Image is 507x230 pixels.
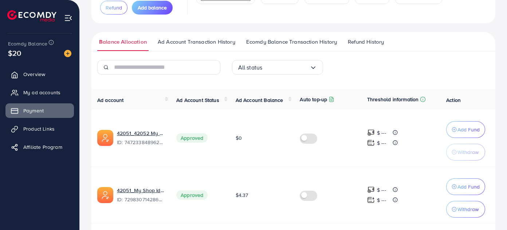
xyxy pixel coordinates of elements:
a: 42051_My Shop Ideas_1699269558083 [117,187,165,194]
span: Refund History [348,38,384,46]
div: <span class='underline'>42051_My Shop Ideas_1699269558083</span></br>7298307142862290946 [117,187,165,203]
img: top-up amount [367,129,375,136]
p: $ --- [377,128,386,137]
p: $ --- [377,196,386,205]
span: $20 [8,48,21,58]
span: Ad account [97,96,124,104]
a: Overview [5,67,74,82]
span: ID: 7298307142862290946 [117,196,165,203]
p: Add Fund [457,125,480,134]
span: Approved [176,133,208,143]
button: Refund [100,1,127,15]
input: Search for option [262,62,309,73]
span: Payment [23,107,44,114]
img: image [64,50,71,57]
img: top-up amount [367,186,375,194]
span: Refund [106,4,122,11]
div: Search for option [232,60,323,75]
button: Add balance [132,1,173,15]
button: Add Fund [446,178,485,195]
span: Ecomdy Balance Transaction History [246,38,337,46]
span: Add balance [138,4,167,11]
button: Add Fund [446,121,485,138]
img: top-up amount [367,139,375,147]
p: Withdraw [457,148,479,156]
span: $4.37 [236,191,248,199]
span: Balance Allocation [99,38,147,46]
a: 42051_42052 My Shop Ideas_1739789387725 [117,130,165,137]
span: All status [238,62,263,73]
p: $ --- [377,139,386,147]
span: Affiliate Program [23,143,62,151]
img: menu [64,14,72,22]
button: Withdraw [446,201,485,218]
span: Overview [23,71,45,78]
img: logo [7,10,56,21]
iframe: Chat [476,197,502,225]
span: Approved [176,190,208,200]
span: $0 [236,134,242,142]
p: Withdraw [457,205,479,214]
button: Withdraw [446,144,485,160]
span: Ecomdy Balance [8,40,47,47]
img: top-up amount [367,196,375,204]
img: ic-ads-acc.e4c84228.svg [97,187,113,203]
div: <span class='underline'>42051_42052 My Shop Ideas_1739789387725</span></br>7472338489627934736 [117,130,165,146]
span: Action [446,96,461,104]
span: Ad Account Balance [236,96,283,104]
a: Product Links [5,122,74,136]
span: ID: 7472338489627934736 [117,139,165,146]
span: Product Links [23,125,55,132]
span: Ad Account Transaction History [158,38,235,46]
a: Payment [5,103,74,118]
a: My ad accounts [5,85,74,100]
p: Threshold information [367,95,418,104]
p: Add Fund [457,182,480,191]
span: Ad Account Status [176,96,219,104]
span: My ad accounts [23,89,60,96]
a: Affiliate Program [5,140,74,154]
img: ic-ads-acc.e4c84228.svg [97,130,113,146]
p: Auto top-up [300,95,327,104]
p: $ --- [377,186,386,194]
